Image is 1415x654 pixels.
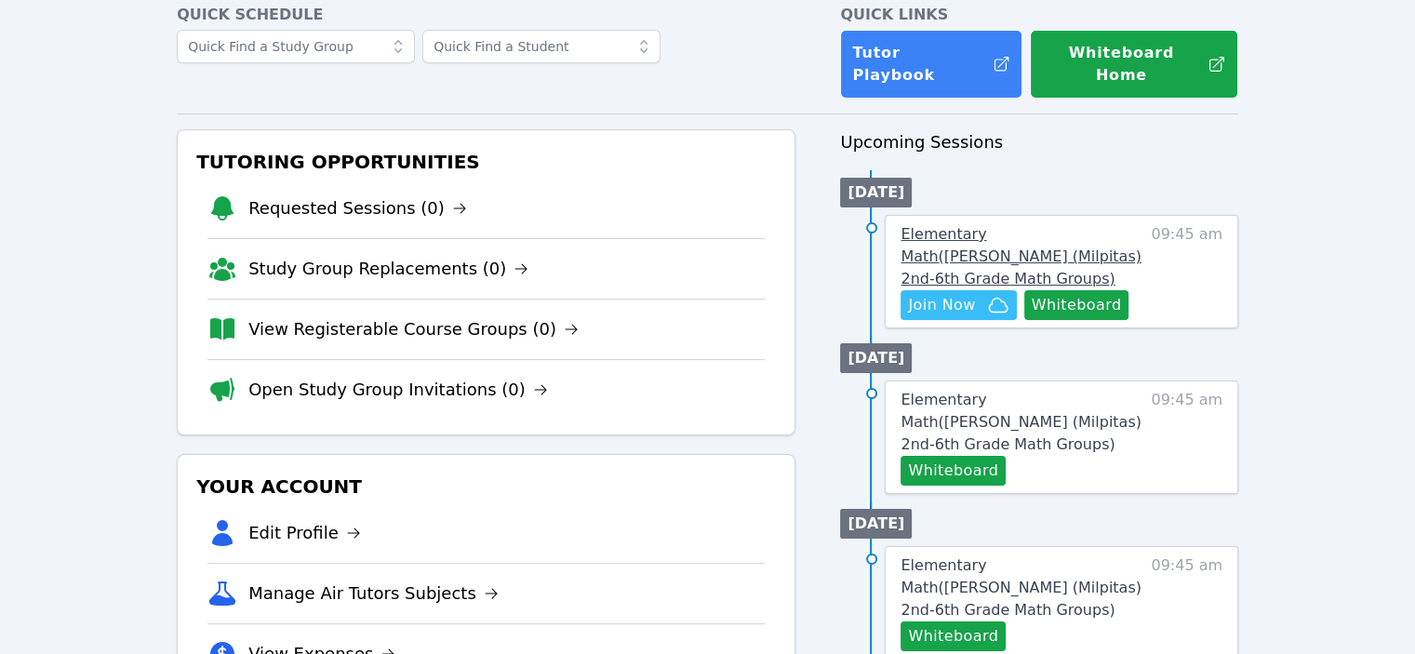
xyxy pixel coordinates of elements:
[901,389,1141,456] a: Elementary Math([PERSON_NAME] (Milpitas) 2nd-6th Grade Math Groups)
[177,4,795,26] h4: Quick Schedule
[901,290,1016,320] button: Join Now
[193,145,780,179] h3: Tutoring Opportunities
[840,509,912,539] li: [DATE]
[1151,223,1222,320] span: 09:45 am
[248,256,528,282] a: Study Group Replacements (0)
[901,621,1006,651] button: Whiteboard
[248,195,467,221] a: Requested Sessions (0)
[901,223,1141,290] a: Elementary Math([PERSON_NAME] (Milpitas) 2nd-6th Grade Math Groups)
[248,377,548,403] a: Open Study Group Invitations (0)
[901,391,1141,453] span: Elementary Math ( [PERSON_NAME] (Milpitas) 2nd-6th Grade Math Groups )
[901,556,1141,619] span: Elementary Math ( [PERSON_NAME] (Milpitas) 2nd-6th Grade Math Groups )
[901,225,1141,287] span: Elementary Math ( [PERSON_NAME] (Milpitas) 2nd-6th Grade Math Groups )
[901,554,1141,621] a: Elementary Math([PERSON_NAME] (Milpitas) 2nd-6th Grade Math Groups)
[840,30,1022,99] a: Tutor Playbook
[840,129,1238,155] h3: Upcoming Sessions
[840,178,912,207] li: [DATE]
[422,30,661,63] input: Quick Find a Student
[840,4,1238,26] h4: Quick Links
[193,470,780,503] h3: Your Account
[1030,30,1238,99] button: Whiteboard Home
[1024,290,1129,320] button: Whiteboard
[177,30,415,63] input: Quick Find a Study Group
[1151,554,1222,651] span: 09:45 am
[901,456,1006,486] button: Whiteboard
[248,581,499,607] a: Manage Air Tutors Subjects
[908,294,975,316] span: Join Now
[248,520,361,546] a: Edit Profile
[248,316,579,342] a: View Registerable Course Groups (0)
[840,343,912,373] li: [DATE]
[1151,389,1222,486] span: 09:45 am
